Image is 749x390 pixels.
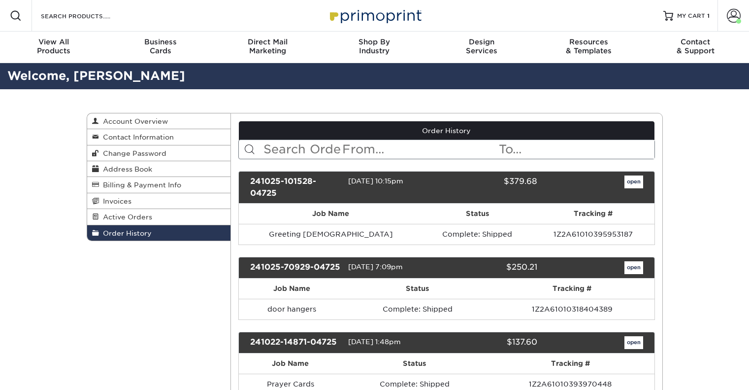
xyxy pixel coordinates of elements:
div: 241025-70929-04725 [243,261,348,274]
th: Job Name [239,204,423,224]
a: Contact& Support [642,32,749,63]
a: BusinessCards [107,32,214,63]
span: 1 [707,12,710,19]
div: $137.60 [439,336,545,349]
th: Status [423,204,532,224]
input: From... [341,140,498,159]
a: Contact Information [87,129,231,145]
span: [DATE] 10:15pm [348,177,403,185]
span: Shop By [321,37,428,46]
th: Tracking # [487,354,654,374]
a: Active Orders [87,209,231,225]
input: SEARCH PRODUCTS..... [40,10,136,22]
div: Cards [107,37,214,55]
a: Order History [239,121,654,140]
input: Search Orders... [262,140,341,159]
a: Resources& Templates [535,32,642,63]
th: Status [345,279,490,299]
a: Invoices [87,193,231,209]
th: Job Name [239,354,342,374]
img: Primoprint [326,5,424,26]
a: Change Password [87,145,231,161]
a: open [624,336,643,349]
div: Industry [321,37,428,55]
td: 1Z2A61010318404389 [490,299,654,319]
a: Address Book [87,161,231,177]
span: Invoices [99,197,131,205]
a: Shop ByIndustry [321,32,428,63]
span: Contact Information [99,133,174,141]
td: Complete: Shipped [345,299,490,319]
span: Direct Mail [214,37,321,46]
td: 1Z2A61010395953187 [532,224,654,245]
div: Marketing [214,37,321,55]
span: Business [107,37,214,46]
th: Job Name [239,279,345,299]
th: Tracking # [490,279,654,299]
th: Tracking # [532,204,654,224]
div: Services [428,37,535,55]
span: Billing & Payment Info [99,181,181,189]
span: Design [428,37,535,46]
input: To... [498,140,654,159]
div: 241022-14871-04725 [243,336,348,349]
div: & Templates [535,37,642,55]
span: Active Orders [99,213,152,221]
span: [DATE] 7:09pm [348,263,403,271]
a: Direct MailMarketing [214,32,321,63]
span: Change Password [99,149,166,157]
a: DesignServices [428,32,535,63]
a: Billing & Payment Info [87,177,231,193]
span: Resources [535,37,642,46]
div: $379.68 [439,176,545,199]
a: open [624,176,643,188]
td: Complete: Shipped [423,224,532,245]
a: Account Overview [87,113,231,129]
td: door hangers [239,299,345,319]
td: Greeting [DEMOGRAPHIC_DATA] [239,224,423,245]
div: $250.21 [439,261,545,274]
div: & Support [642,37,749,55]
span: MY CART [677,12,705,20]
span: Address Book [99,165,152,173]
span: Account Overview [99,117,168,125]
span: Order History [99,229,152,237]
th: Status [342,354,487,374]
a: open [624,261,643,274]
span: Contact [642,37,749,46]
a: Order History [87,225,231,241]
div: 241025-101528-04725 [243,176,348,199]
span: [DATE] 1:48pm [348,338,401,346]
